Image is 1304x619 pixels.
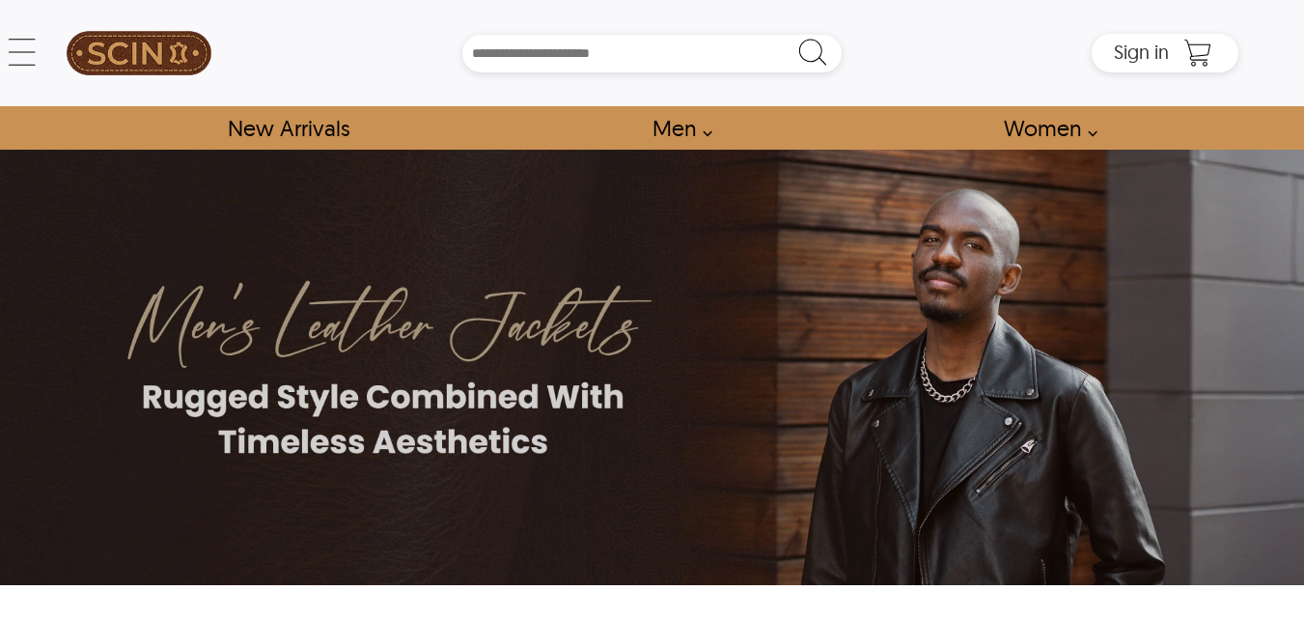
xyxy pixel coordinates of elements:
a: Shopping Cart [1179,39,1217,68]
a: Shop New Arrivals [206,106,371,150]
a: shop men's leather jackets [630,106,723,150]
img: SCIN [67,10,211,97]
a: Shop Women Leather Jackets [982,106,1108,150]
a: Sign in [1114,46,1169,62]
span: Sign in [1114,40,1169,64]
a: SCIN [66,10,212,97]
